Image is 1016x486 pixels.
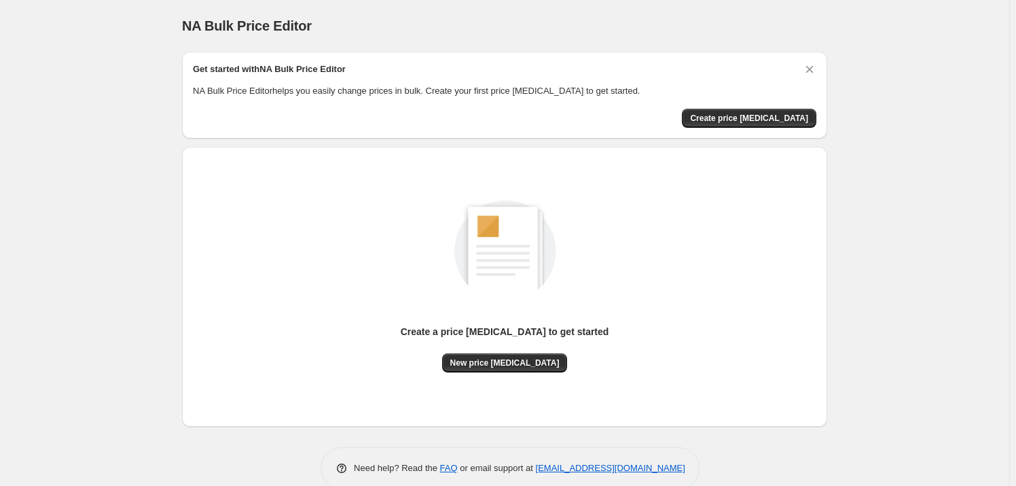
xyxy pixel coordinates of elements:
span: NA Bulk Price Editor [182,18,312,33]
p: Create a price [MEDICAL_DATA] to get started [401,325,609,339]
h2: Get started with NA Bulk Price Editor [193,63,346,76]
span: Create price [MEDICAL_DATA] [690,113,808,124]
a: FAQ [440,463,458,473]
button: New price [MEDICAL_DATA] [442,353,568,372]
a: [EMAIL_ADDRESS][DOMAIN_NAME] [536,463,685,473]
p: NA Bulk Price Editor helps you easily change prices in bulk. Create your first price [MEDICAL_DAT... [193,84,816,98]
span: or email support at [458,463,536,473]
button: Dismiss card [803,63,816,76]
button: Create price change job [682,109,816,128]
span: New price [MEDICAL_DATA] [450,358,560,368]
span: Need help? Read the [354,463,440,473]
